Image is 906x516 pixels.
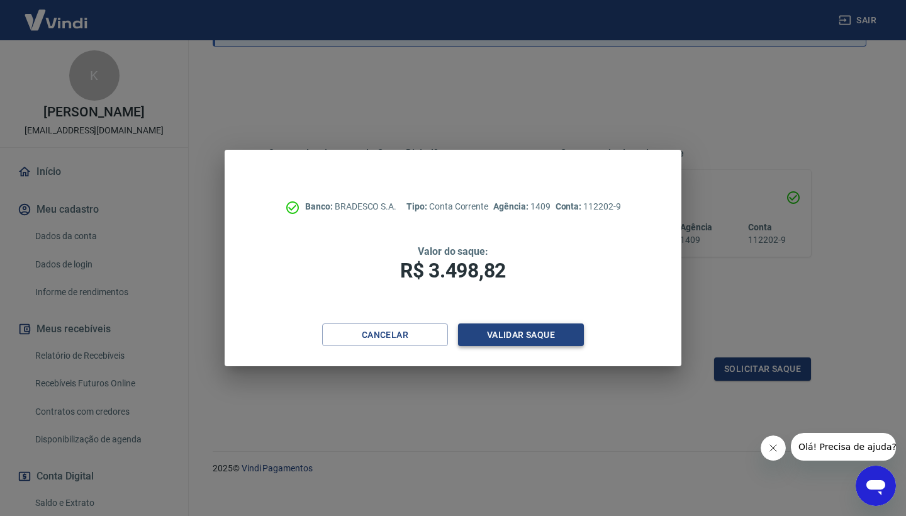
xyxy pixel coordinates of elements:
[322,323,448,347] button: Cancelar
[418,245,488,257] span: Valor do saque:
[458,323,584,347] button: Validar saque
[493,201,530,211] span: Agência:
[406,201,429,211] span: Tipo:
[406,200,488,213] p: Conta Corrente
[493,200,550,213] p: 1409
[791,433,896,461] iframe: Mensagem da empresa
[305,201,335,211] span: Banco:
[761,435,786,461] iframe: Fechar mensagem
[556,201,584,211] span: Conta:
[305,200,396,213] p: BRADESCO S.A.
[400,259,506,283] span: R$ 3.498,82
[556,200,621,213] p: 112202-9
[8,9,106,19] span: Olá! Precisa de ajuda?
[856,466,896,506] iframe: Botão para abrir a janela de mensagens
